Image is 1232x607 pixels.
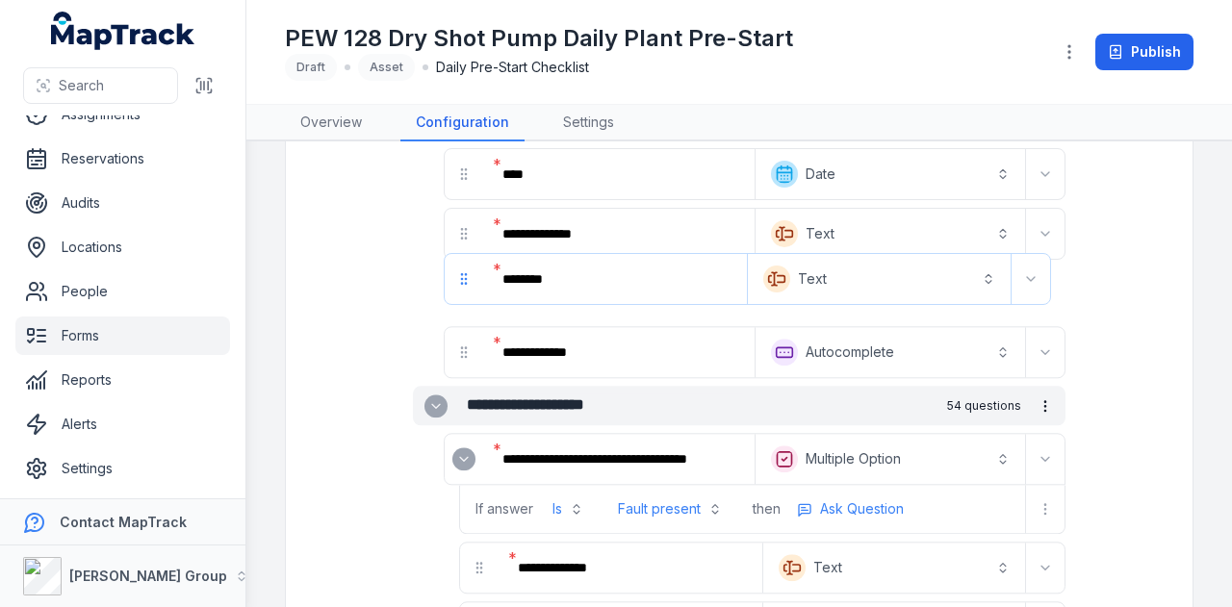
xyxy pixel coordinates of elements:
[15,361,230,399] a: Reports
[285,54,337,81] div: Draft
[60,514,187,530] strong: Contact MapTrack
[487,331,751,373] div: :r6q5:-form-item-label
[759,213,1021,255] button: Text
[59,76,104,95] span: Search
[436,58,589,77] span: Daily Pre-Start Checklist
[1030,337,1061,367] button: Expand
[285,105,377,141] a: Overview
[487,153,751,195] div: :r6pj:-form-item-label
[23,67,178,104] button: Search
[487,213,751,255] div: :r6pv:-form-item-label
[15,272,230,311] a: People
[400,105,525,141] a: Configuration
[452,447,475,470] button: Expand
[15,139,230,178] a: Reservations
[445,440,483,478] div: :r6qf:-form-item-label
[548,105,629,141] a: Settings
[15,228,230,266] a: Locations
[1030,443,1061,474] button: Expand
[69,568,227,584] strong: [PERSON_NAME] Group
[759,438,1021,480] button: Multiple Option
[358,54,415,81] div: Asset
[15,316,230,355] a: Forms
[759,331,1021,373] button: Autocomplete
[1030,218,1061,249] button: Expand
[15,184,230,222] a: Audits
[15,449,230,488] a: Settings
[15,405,230,443] a: Alerts
[285,23,793,54] h1: PEW 128 Dry Shot Pump Daily Plant Pre-Start
[487,438,751,480] div: :r6qg:-form-item-label
[1095,34,1193,70] button: Publish
[1030,159,1061,190] button: Expand
[759,153,1021,195] button: Date
[51,12,195,50] a: MapTrack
